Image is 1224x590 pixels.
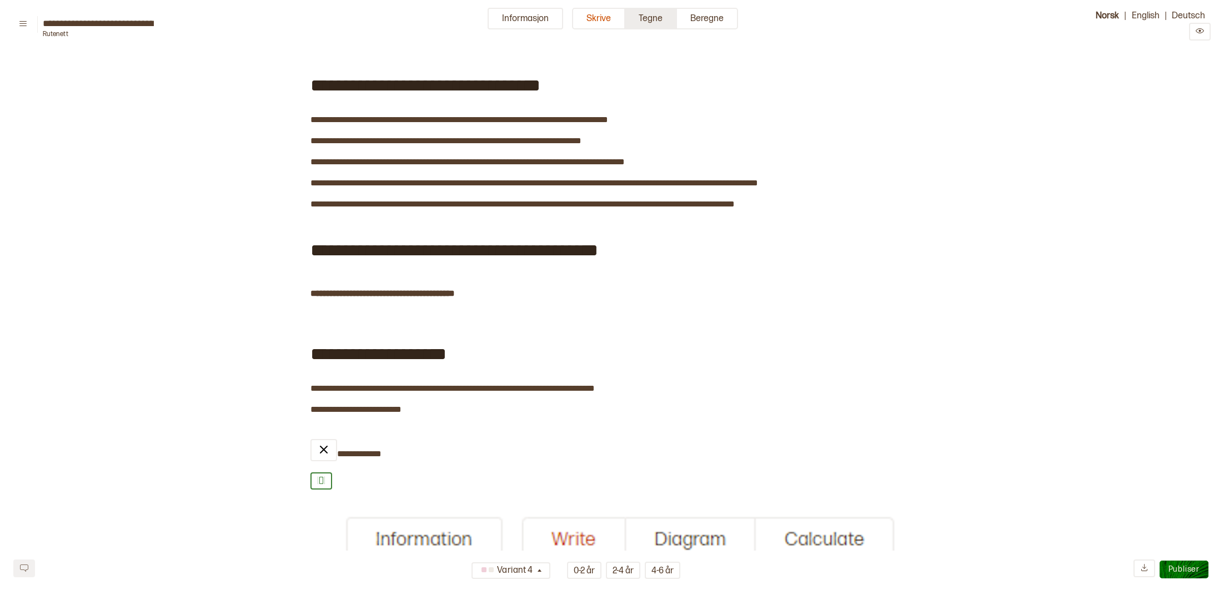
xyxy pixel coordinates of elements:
button: Variant 4 [471,562,550,579]
a: Skrive [572,8,625,41]
button: Skrive [572,8,625,29]
div: | | [1072,8,1211,41]
button: Preview [1189,23,1211,41]
a: Beregne [677,8,738,41]
a: Tegne [625,8,677,41]
button: Publiser [1160,561,1208,578]
button: Beregne [677,8,738,29]
button: Tegne [625,8,677,29]
img: 377d30c8-9324-4308-bf2f-6695e403c5c3 [310,501,914,581]
svg: Preview [1196,27,1204,35]
button: Norsk [1090,8,1125,23]
svg: Pass til bredde [317,476,325,485]
button: 2-4 år [606,562,640,579]
button: Informasjon [488,8,563,29]
div: Variant 4 [478,562,535,580]
button: 4-6 år [645,562,680,579]
button: 0-2 år [567,562,601,579]
span: Publiser [1168,564,1200,574]
button: English [1126,8,1165,23]
button: Deutsch [1166,8,1211,23]
a: Preview [1189,27,1211,38]
button: Pass til bredde [310,472,332,490]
